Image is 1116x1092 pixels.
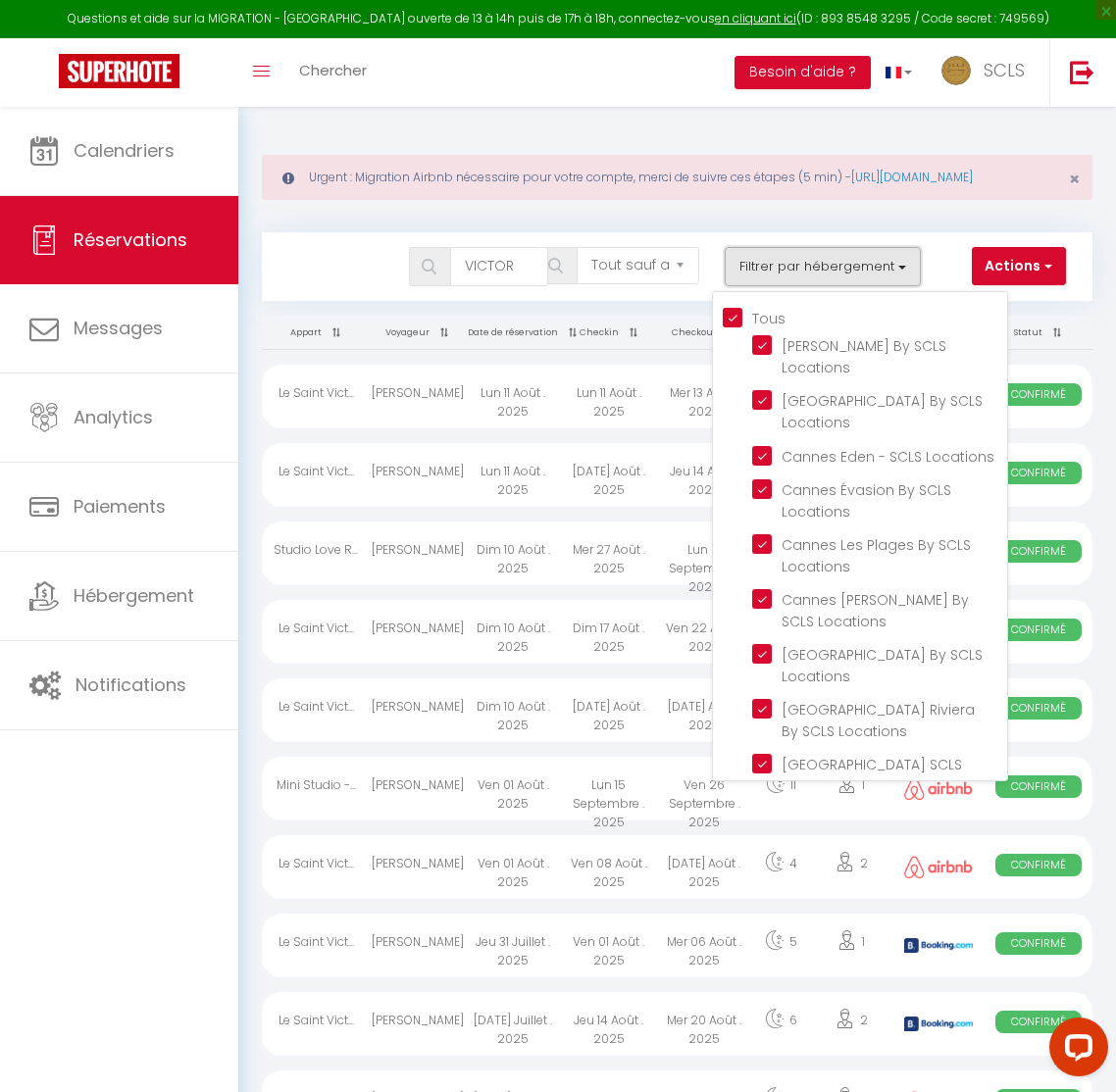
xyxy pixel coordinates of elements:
a: [URL][DOMAIN_NAME] [851,169,973,185]
span: Cannes [PERSON_NAME] By SCLS Locations [782,590,969,631]
th: Sort by status [985,316,1092,350]
button: Filtrer par hébergement [725,247,921,286]
span: [GEOGRAPHIC_DATA] Riviera By SCLS Locations [782,700,975,741]
img: logout [1070,60,1094,84]
span: [GEOGRAPHIC_DATA] SCLS Locations [782,755,962,796]
span: Messages [74,316,163,340]
span: Calendriers [74,138,175,163]
th: Sort by booking date [466,316,561,350]
th: Sort by checkout [656,316,751,350]
iframe: LiveChat chat widget [1034,1010,1116,1092]
span: × [1069,167,1080,191]
a: ... SCLS [927,38,1049,107]
span: Paiements [74,494,166,519]
button: Besoin d'aide ? [735,56,871,89]
button: Close [1069,171,1080,188]
span: Cannes Évasion By SCLS Locations [782,480,951,521]
a: en cliquant ici [715,10,796,26]
button: Actions [972,247,1066,286]
img: Super Booking [59,54,179,88]
a: Chercher [284,38,381,107]
span: Chercher [299,60,367,80]
th: Sort by rentals [262,316,370,350]
span: [PERSON_NAME] By SCLS Locations [782,336,946,377]
input: Chercher [450,247,548,286]
span: Réservations [74,227,187,252]
span: Notifications [76,672,186,697]
span: Hébergement [74,583,194,608]
th: Sort by guest [370,316,465,350]
span: [GEOGRAPHIC_DATA] By SCLS Locations [782,645,983,686]
th: Sort by checkin [561,316,656,350]
span: Analytics [74,405,153,429]
span: SCLS [984,58,1025,82]
img: ... [941,56,971,85]
span: [GEOGRAPHIC_DATA] By SCLS Locations [782,391,983,432]
span: Cannes Les Plages By SCLS Locations [782,535,971,576]
div: Urgent : Migration Airbnb nécessaire pour votre compte, merci de suivre ces étapes (5 min) - [262,155,1092,200]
